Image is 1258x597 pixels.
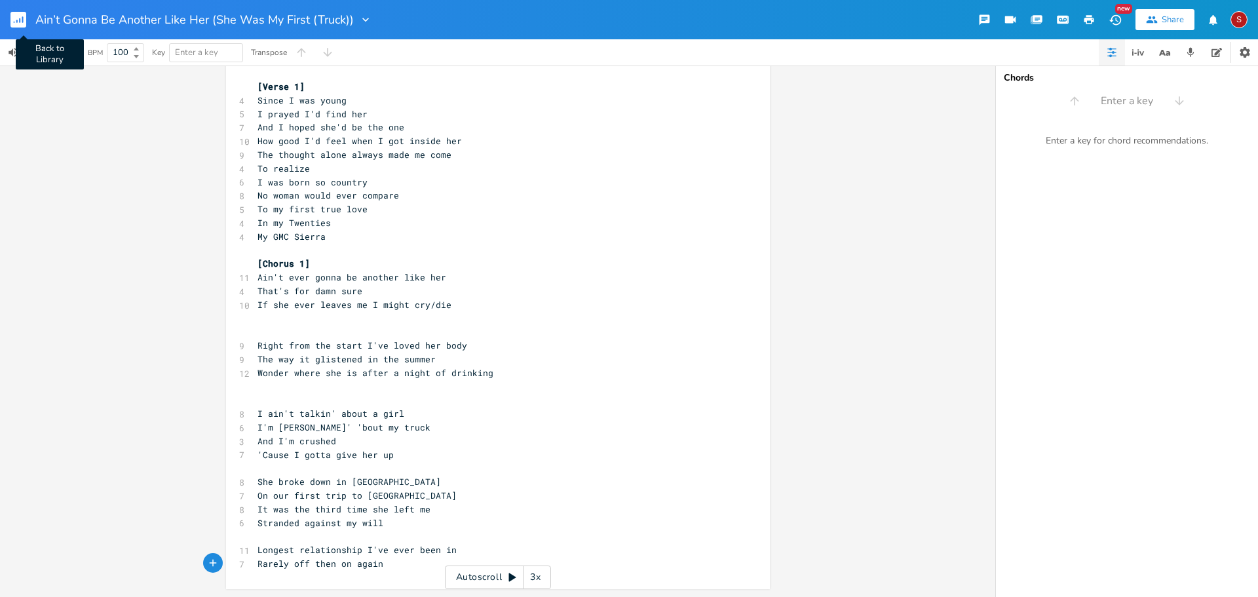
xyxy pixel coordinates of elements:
span: My GMC Sierra [257,231,326,242]
span: In my Twenties [257,217,331,229]
span: That's for damn sure [257,285,362,297]
span: Ain't ever gonna be another like her [257,271,446,283]
span: Longest relationship I've ever been in [257,544,457,556]
span: And I hoped she'd be the one [257,121,404,133]
span: Ain’t Gonna Be Another Like Her (She Was My First (Truck)) [35,14,354,26]
span: I'm [PERSON_NAME]' 'bout my truck [257,421,430,433]
span: [Verse 1] [257,81,305,92]
div: Chords [1004,73,1250,83]
button: Share [1135,9,1194,30]
span: To realize [257,163,310,174]
div: Share [1162,14,1184,26]
span: I ain't talkin' about a girl [257,408,404,419]
span: Right from the start I've loved her body [257,339,467,351]
div: Key [152,48,165,56]
span: To my first true love [257,203,368,215]
span: Enter a key [175,47,218,58]
span: It was the third time she left me [257,503,430,515]
span: On our first trip to [GEOGRAPHIC_DATA] [257,490,457,501]
span: And I'm crushed [257,435,336,447]
span: 'Cause I gotta give her up [257,449,394,461]
div: Transpose [251,48,287,56]
span: How good I'd feel when I got inside her [257,135,462,147]
span: No woman would ever compare [257,189,399,201]
span: She broke down in [GEOGRAPHIC_DATA] [257,476,441,488]
span: Rarely off then on again [257,558,383,569]
span: I prayed I'd find her [257,108,368,120]
button: Back to Library [10,4,37,35]
div: 3x [524,566,547,589]
button: New [1102,8,1128,31]
div: New [1115,4,1132,14]
div: Autoscroll [445,566,551,589]
button: S [1230,5,1248,35]
div: BPM [88,49,103,56]
span: If she ever leaves me I might cry/die [257,299,451,311]
span: I was born so country [257,176,368,188]
div: Scott Owen [1230,11,1248,28]
span: Stranded against my will [257,517,383,529]
span: Wonder where she is after a night of drinking [257,367,493,379]
span: Since I was young [257,94,347,106]
div: Enter a key for chord recommendations. [996,127,1258,155]
span: Enter a key [1101,94,1153,109]
span: The way it glistened in the summer [257,353,436,365]
span: [Chorus 1] [257,258,310,269]
span: The thought alone always made me come [257,149,451,161]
